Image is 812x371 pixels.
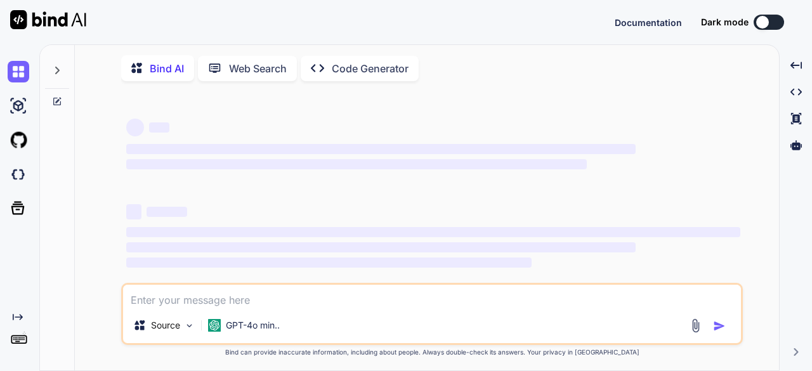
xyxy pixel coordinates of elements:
img: GPT-4o mini [208,319,221,332]
span: ‌ [126,242,636,252]
span: Documentation [615,17,682,28]
img: Pick Models [184,320,195,331]
span: ‌ [147,207,187,217]
img: ai-studio [8,95,29,117]
span: ‌ [126,119,144,136]
img: icon [713,320,726,332]
img: githubLight [8,129,29,151]
p: Web Search [229,61,287,76]
span: ‌ [126,257,532,268]
p: Source [151,319,180,332]
img: attachment [688,318,703,333]
span: Dark mode [701,16,749,29]
p: Bind AI [150,61,184,76]
button: Documentation [615,16,682,29]
span: ‌ [126,144,636,154]
span: ‌ [149,122,169,133]
p: GPT-4o min.. [226,319,280,332]
img: chat [8,61,29,82]
p: Code Generator [332,61,409,76]
span: ‌ [126,227,740,237]
img: darkCloudIdeIcon [8,164,29,185]
span: ‌ [126,159,587,169]
span: ‌ [126,204,141,219]
p: Bind can provide inaccurate information, including about people. Always double-check its answers.... [121,348,743,357]
img: Bind AI [10,10,86,29]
